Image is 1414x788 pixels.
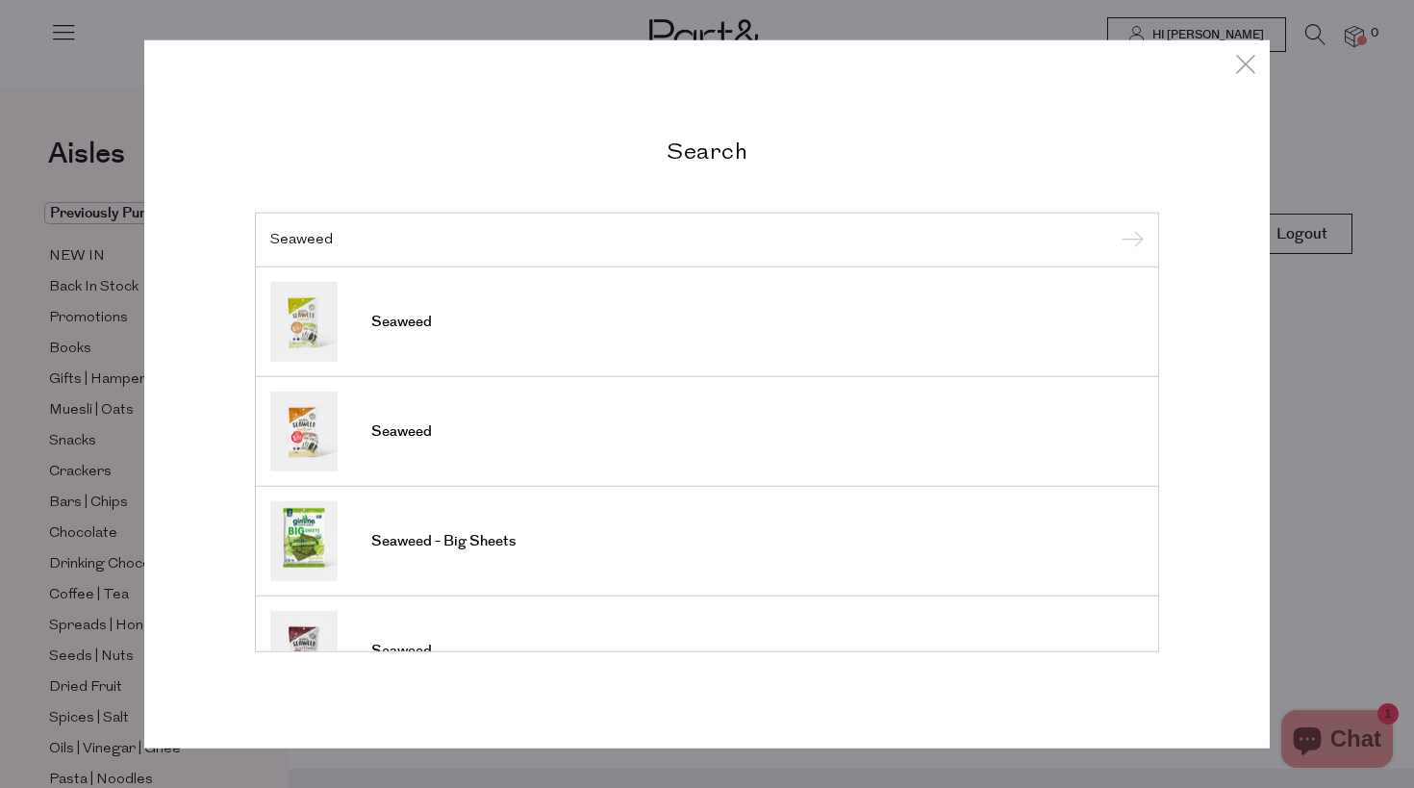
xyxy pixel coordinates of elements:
img: Seaweed [270,611,338,691]
a: Seaweed [270,611,1144,691]
a: Seaweed [270,392,1144,471]
img: Seaweed - Big Sheets [270,501,338,581]
span: Seaweed - Big Sheets [371,532,516,551]
img: Seaweed [270,282,338,362]
img: Seaweed [270,392,338,471]
a: Seaweed - Big Sheets [270,501,1144,581]
span: Seaweed [371,313,432,332]
input: Search [270,232,1144,246]
h2: Search [255,136,1159,164]
span: Seaweed [371,422,432,442]
a: Seaweed [270,282,1144,362]
span: Seaweed [371,642,432,661]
